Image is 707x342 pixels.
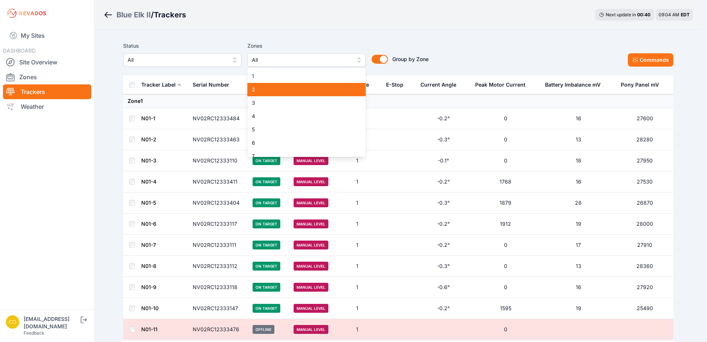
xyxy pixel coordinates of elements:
span: 6 [252,139,352,147]
span: All [252,56,351,64]
span: 3 [252,99,352,107]
span: 5 [252,126,352,133]
span: 4 [252,113,352,120]
button: All [247,53,366,67]
span: 7 [252,152,352,160]
span: 2 [252,86,352,93]
div: All [247,68,366,157]
span: 1 [252,73,352,80]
